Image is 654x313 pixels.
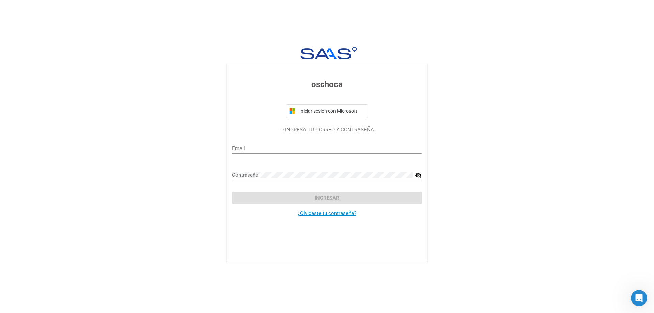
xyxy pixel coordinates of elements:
[232,126,422,134] p: O INGRESÁ TU CORREO Y CONTRASEÑA
[415,171,422,179] mat-icon: visibility_off
[298,108,365,114] span: Iniciar sesión con Microsoft
[232,78,422,91] h3: oschoca
[315,195,339,201] span: Ingresar
[631,290,647,306] iframe: Intercom live chat
[232,192,422,204] button: Ingresar
[286,104,368,118] button: Iniciar sesión con Microsoft
[298,210,356,216] a: ¿Olvidaste tu contraseña?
